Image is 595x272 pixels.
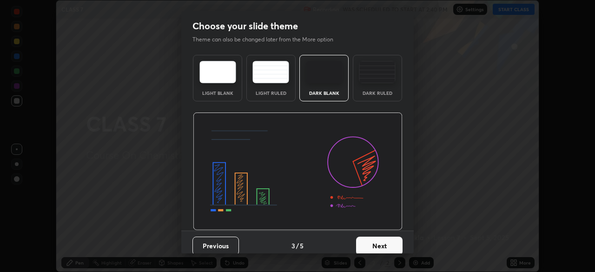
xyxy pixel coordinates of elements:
div: Light Blank [199,91,236,95]
img: darkTheme.f0cc69e5.svg [306,61,343,83]
p: Theme can also be changed later from the More option [192,35,343,44]
img: lightRuledTheme.5fabf969.svg [252,61,289,83]
button: Next [356,237,403,255]
img: lightTheme.e5ed3b09.svg [199,61,236,83]
h4: / [296,241,299,251]
div: Light Ruled [252,91,290,95]
div: Dark Ruled [359,91,396,95]
h4: 5 [300,241,304,251]
img: darkRuledTheme.de295e13.svg [359,61,396,83]
h2: Choose your slide theme [192,20,298,32]
img: darkThemeBanner.d06ce4a2.svg [193,113,403,231]
button: Previous [192,237,239,255]
h4: 3 [291,241,295,251]
div: Dark Blank [305,91,343,95]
